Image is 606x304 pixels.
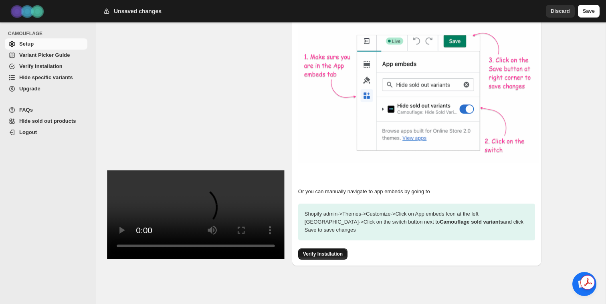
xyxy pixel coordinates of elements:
[298,23,539,163] img: camouflage-enable
[572,272,596,296] div: Open chat
[5,50,87,61] a: Variant Picker Guide
[8,30,91,37] span: CAMOUFLAGE
[114,7,162,15] h2: Unsaved changes
[5,61,87,72] a: Verify Installation
[5,127,87,138] a: Logout
[19,118,76,124] span: Hide sold out products
[298,204,535,240] p: Shopify admin -> Themes -> Customize -> Click on App embeds Icon at the left [GEOGRAPHIC_DATA] ->...
[19,86,40,92] span: Upgrade
[583,7,595,15] span: Save
[19,129,37,135] span: Logout
[19,41,34,47] span: Setup
[5,72,87,83] a: Hide specific variants
[551,7,570,15] span: Discard
[546,5,575,18] button: Discard
[440,219,503,225] strong: Camouflage sold variants
[303,251,343,257] span: Verify Installation
[298,248,347,260] button: Verify Installation
[107,170,285,259] video: Enable Camouflage in theme app embeds
[5,116,87,127] a: Hide sold out products
[5,38,87,50] a: Setup
[5,83,87,94] a: Upgrade
[19,52,70,58] span: Variant Picker Guide
[19,63,63,69] span: Verify Installation
[19,74,73,80] span: Hide specific variants
[5,104,87,116] a: FAQs
[298,251,347,257] a: Verify Installation
[578,5,600,18] button: Save
[19,107,33,113] span: FAQs
[298,188,535,196] p: Or you can manually navigate to app embeds by going to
